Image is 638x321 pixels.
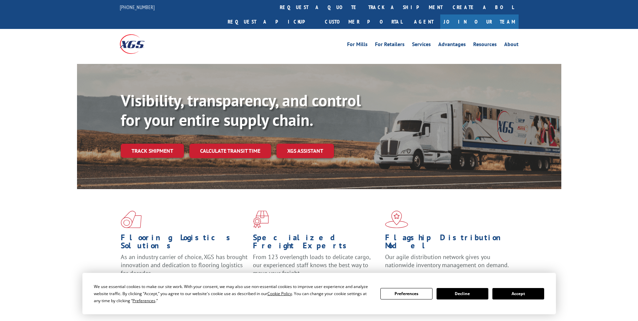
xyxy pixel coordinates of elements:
b: Visibility, transparency, and control for your entire supply chain. [121,90,361,130]
div: We use essential cookies to make our site work. With your consent, we may also use non-essential ... [94,283,372,304]
h1: Flooring Logistics Solutions [121,234,248,253]
span: Our agile distribution network gives you nationwide inventory management on demand. [385,253,509,269]
p: From 123 overlength loads to delicate cargo, our experienced staff knows the best way to move you... [253,253,380,283]
a: XGS ASSISTANT [276,144,334,158]
img: xgs-icon-flagship-distribution-model-red [385,211,408,228]
img: xgs-icon-total-supply-chain-intelligence-red [121,211,142,228]
a: Track shipment [121,144,184,158]
h1: Flagship Distribution Model [385,234,512,253]
h1: Specialized Freight Experts [253,234,380,253]
img: xgs-icon-focused-on-flooring-red [253,211,269,228]
a: Customer Portal [320,14,407,29]
a: For Mills [347,42,368,49]
button: Accept [492,288,544,299]
button: Preferences [380,288,432,299]
span: As an industry carrier of choice, XGS has brought innovation and dedication to flooring logistics... [121,253,248,277]
div: Cookie Consent Prompt [82,273,556,314]
button: Decline [437,288,488,299]
a: For Retailers [375,42,405,49]
a: Calculate transit time [189,144,271,158]
a: About [504,42,519,49]
a: Services [412,42,431,49]
a: Agent [407,14,440,29]
span: Preferences [133,298,155,304]
a: Request a pickup [223,14,320,29]
a: [PHONE_NUMBER] [120,4,155,10]
a: Resources [473,42,497,49]
a: Advantages [438,42,466,49]
a: Join Our Team [440,14,519,29]
span: Cookie Policy [267,291,292,296]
